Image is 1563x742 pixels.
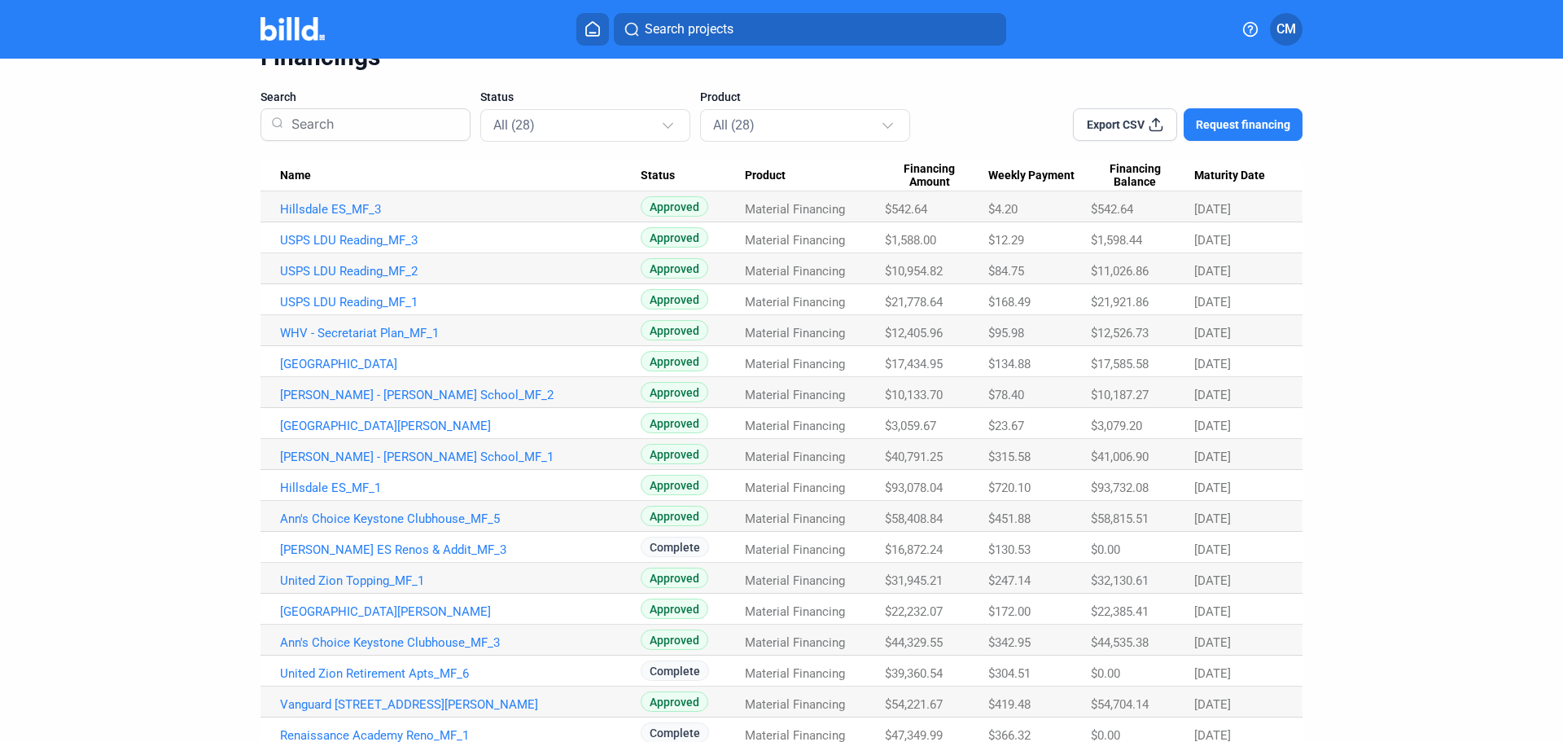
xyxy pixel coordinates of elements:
span: $54,704.14 [1091,697,1149,712]
span: [DATE] [1194,295,1231,310]
span: Status [641,169,675,183]
span: $21,778.64 [885,295,943,310]
span: $10,133.70 [885,388,943,402]
span: $134.88 [988,357,1031,371]
a: [GEOGRAPHIC_DATA] [280,357,641,371]
span: Approved [641,692,708,712]
span: $11,026.86 [1091,264,1149,279]
div: Financing Balance [1091,162,1194,190]
span: $10,187.27 [1091,388,1149,402]
span: Product [745,169,786,183]
span: $41,006.90 [1091,450,1149,464]
span: $12,405.96 [885,326,943,340]
span: $1,598.44 [1091,233,1142,248]
span: $451.88 [988,511,1031,526]
span: Approved [641,630,708,650]
span: CM [1276,20,1296,39]
span: $40,791.25 [885,450,943,464]
span: Material Financing [745,233,845,248]
span: Approved [641,444,708,464]
span: Financing Balance [1091,162,1180,190]
a: Vanguard [STREET_ADDRESS][PERSON_NAME] [280,697,641,712]
span: $542.64 [1091,202,1133,217]
span: $93,732.08 [1091,481,1149,495]
span: Material Financing [745,450,845,464]
span: $54,221.67 [885,697,943,712]
a: [PERSON_NAME] - [PERSON_NAME] School_MF_2 [280,388,641,402]
span: Search projects [645,20,733,39]
span: $32,130.61 [1091,573,1149,588]
a: Ann's Choice Keystone Clubhouse_MF_5 [280,511,641,526]
div: Financing Amount [885,162,988,190]
span: Material Financing [745,697,845,712]
img: Billd Company Logo [260,17,325,41]
mat-select-trigger: All (28) [713,117,755,133]
span: $247.14 [988,573,1031,588]
span: Material Financing [745,481,845,495]
span: $16,872.24 [885,542,943,557]
a: Hillsdale ES_MF_3 [280,202,641,217]
span: [DATE] [1194,326,1231,340]
span: [DATE] [1194,481,1231,495]
span: $58,815.51 [1091,511,1149,526]
button: CM [1270,13,1302,46]
button: Search projects [614,13,1006,46]
a: USPS LDU Reading_MF_2 [280,264,641,279]
span: $44,535.38 [1091,635,1149,650]
span: $0.00 [1091,666,1120,681]
div: Status [641,169,746,183]
span: Maturity Date [1194,169,1265,183]
span: Approved [641,196,708,217]
span: $23.67 [988,419,1024,433]
span: Financing Amount [885,162,974,190]
div: Weekly Payment [988,169,1090,183]
span: $17,434.95 [885,357,943,371]
span: Material Financing [745,295,845,310]
span: $93,078.04 [885,481,943,495]
span: $84.75 [988,264,1024,279]
a: [GEOGRAPHIC_DATA][PERSON_NAME] [280,419,641,433]
span: Approved [641,475,708,495]
span: Weekly Payment [988,169,1075,183]
a: United Zion Retirement Apts_MF_6 [280,666,641,681]
span: Approved [641,382,708,402]
span: Approved [641,227,708,248]
span: Status [480,89,514,105]
span: $0.00 [1091,542,1120,557]
span: $4.20 [988,202,1018,217]
a: WHV - Secretariat Plan_MF_1 [280,326,641,340]
span: Approved [641,320,708,340]
a: USPS LDU Reading_MF_1 [280,295,641,310]
a: United Zion Topping_MF_1 [280,573,641,588]
span: $1,588.00 [885,233,936,248]
div: Maturity Date [1194,169,1283,183]
span: Material Financing [745,542,845,557]
span: Approved [641,506,708,526]
span: $31,945.21 [885,573,943,588]
span: Material Financing [745,326,845,340]
span: Material Financing [745,419,845,433]
span: $22,232.07 [885,604,943,619]
span: $22,385.41 [1091,604,1149,619]
span: $21,921.86 [1091,295,1149,310]
span: $10,954.82 [885,264,943,279]
span: $3,059.67 [885,419,936,433]
span: Search [260,89,296,105]
span: Material Financing [745,202,845,217]
span: Approved [641,258,708,279]
span: [DATE] [1194,388,1231,402]
span: [DATE] [1194,419,1231,433]
a: [GEOGRAPHIC_DATA][PERSON_NAME] [280,604,641,619]
span: Material Financing [745,666,845,681]
span: Approved [641,351,708,371]
span: Export CSV [1087,116,1145,133]
button: Request financing [1184,108,1302,141]
span: $172.00 [988,604,1031,619]
span: Material Financing [745,264,845,279]
span: Product [700,89,741,105]
mat-select-trigger: All (28) [493,117,535,133]
a: Hillsdale ES_MF_1 [280,481,641,495]
span: Material Financing [745,573,845,588]
span: $95.98 [988,326,1024,340]
span: Name [280,169,311,183]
